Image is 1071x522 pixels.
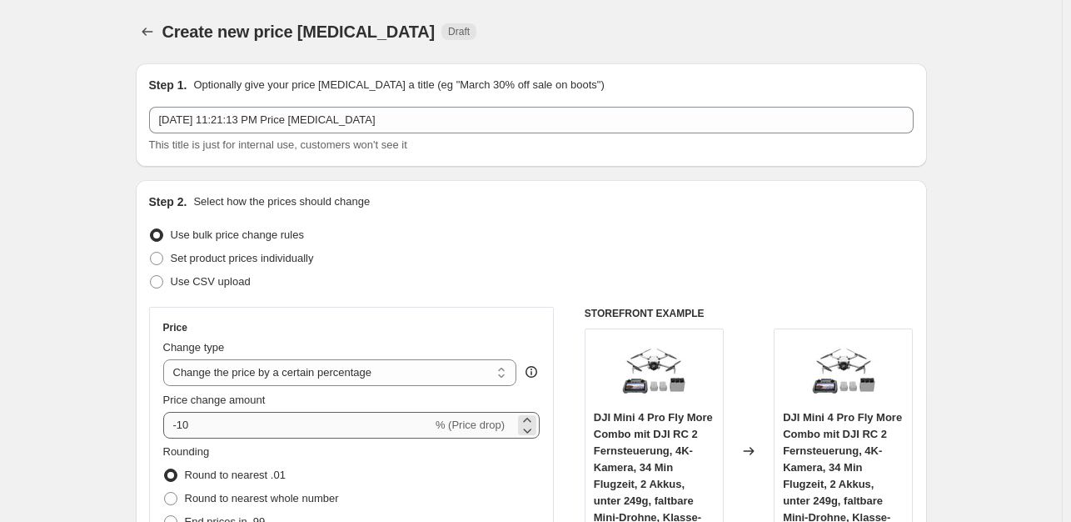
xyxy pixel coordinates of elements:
[149,193,187,210] h2: Step 2.
[448,25,470,38] span: Draft
[620,338,687,404] img: 61oAOh3zh9L_80x.jpg
[163,394,266,406] span: Price change amount
[163,321,187,334] h3: Price
[149,138,407,151] span: This title is just for internal use, customers won't see it
[436,419,505,431] span: % (Price drop)
[149,77,187,93] h2: Step 1.
[163,341,225,354] span: Change type
[185,492,339,504] span: Round to nearest whole number
[193,77,604,93] p: Optionally give your price [MEDICAL_DATA] a title (eg "March 30% off sale on boots")
[136,20,159,43] button: Price change jobs
[162,23,436,41] span: Create new price [MEDICAL_DATA]
[171,275,251,288] span: Use CSV upload
[193,193,370,210] p: Select how the prices should change
[149,107,914,133] input: 30% off holiday sale
[523,364,540,380] div: help
[171,252,314,264] span: Set product prices individually
[585,307,914,320] h6: STOREFRONT EXAMPLE
[163,412,432,439] input: -15
[185,469,286,481] span: Round to nearest .01
[163,445,210,458] span: Rounding
[810,338,877,404] img: 61oAOh3zh9L_80x.jpg
[171,228,304,241] span: Use bulk price change rules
